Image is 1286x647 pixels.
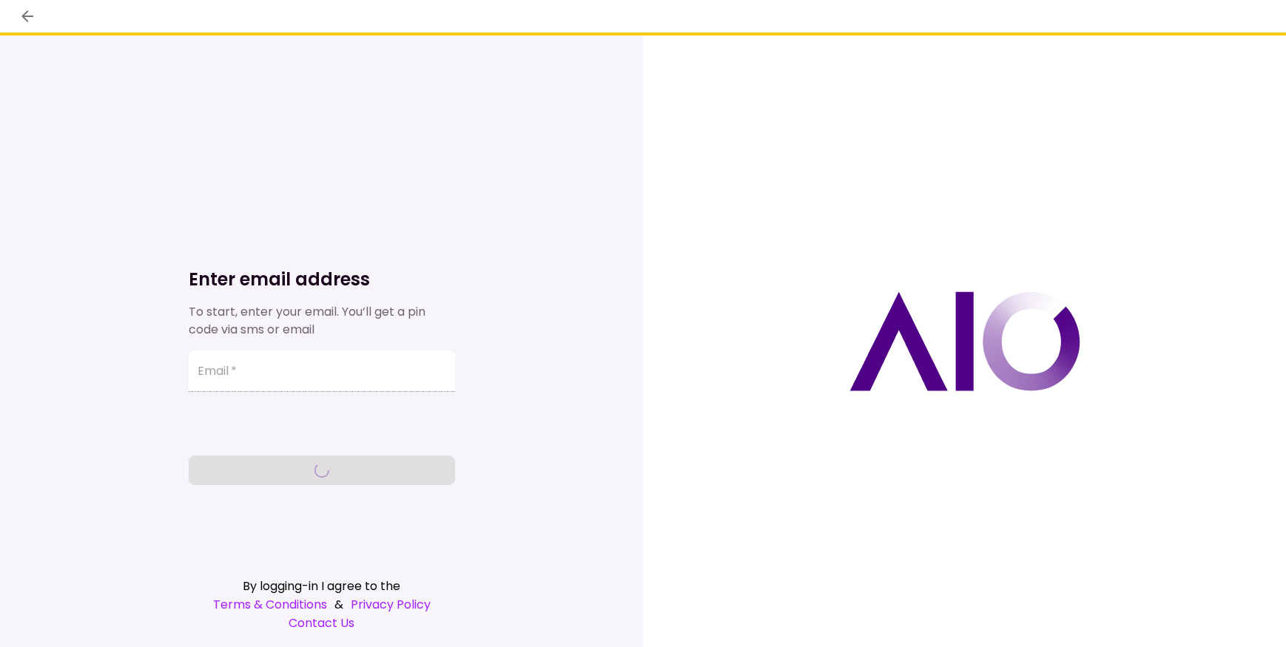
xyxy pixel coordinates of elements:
[15,4,40,29] button: back
[189,614,455,632] a: Contact Us
[849,291,1080,391] img: AIO logo
[351,595,431,614] a: Privacy Policy
[189,577,455,595] div: By logging-in I agree to the
[189,268,455,291] h1: Enter email address
[213,595,327,614] a: Terms & Conditions
[189,303,455,339] div: To start, enter your email. You’ll get a pin code via sms or email
[189,595,455,614] div: &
